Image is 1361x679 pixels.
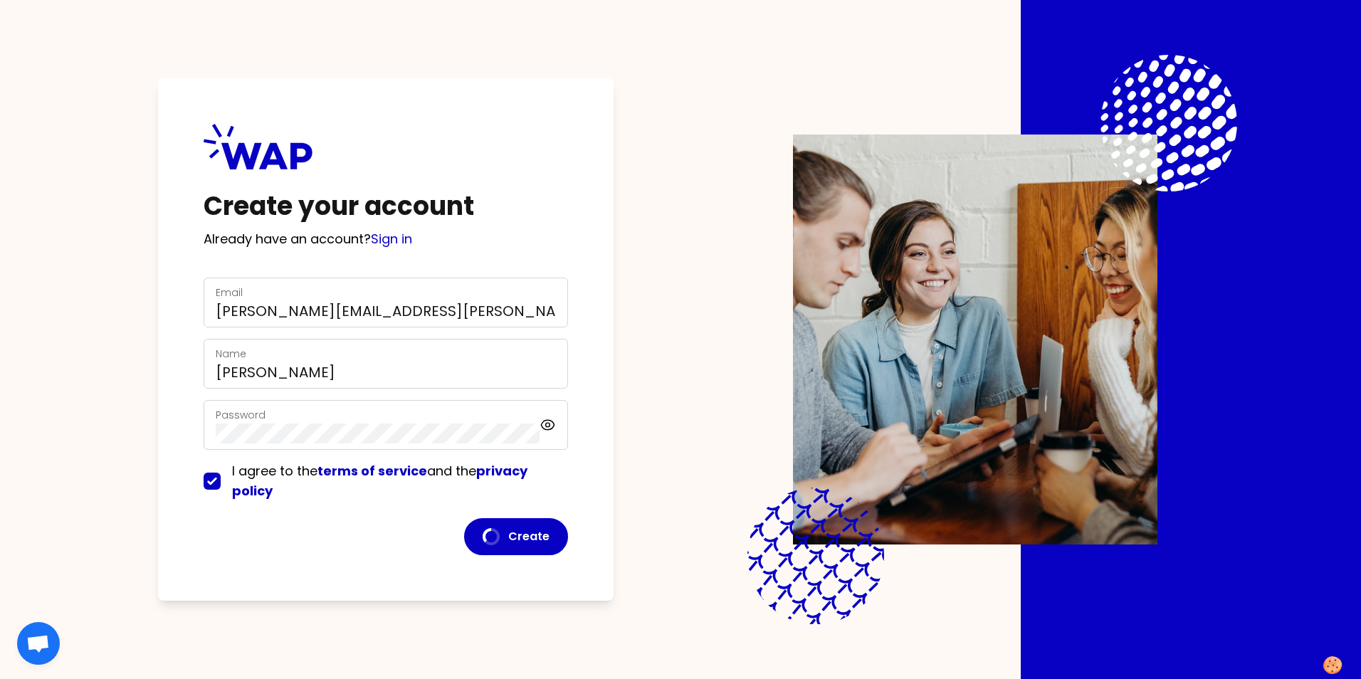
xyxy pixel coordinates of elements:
div: Open chat [17,622,60,665]
a: terms of service [317,462,427,480]
a: Sign in [371,230,412,248]
button: Create [464,518,568,555]
span: I agree to the and the [232,462,527,500]
p: Already have an account? [204,229,568,249]
img: Description [793,135,1157,544]
label: Name [216,347,246,361]
label: Password [216,408,266,422]
h1: Create your account [204,192,568,221]
label: Email [216,285,243,300]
